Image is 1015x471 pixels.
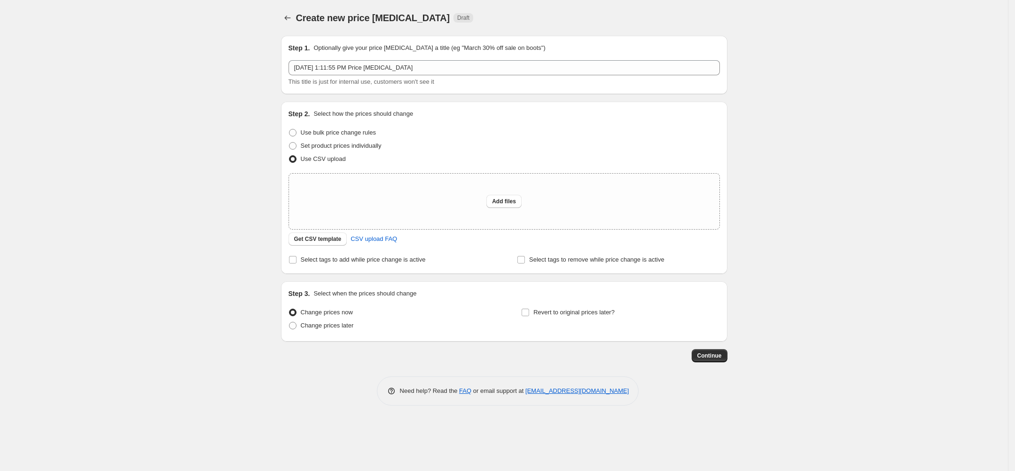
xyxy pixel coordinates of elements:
h2: Step 1. [289,43,310,53]
h2: Step 2. [289,109,310,119]
a: FAQ [459,387,471,394]
button: Add files [486,195,522,208]
span: CSV upload FAQ [351,234,397,244]
span: Select tags to remove while price change is active [529,256,664,263]
input: 30% off holiday sale [289,60,720,75]
span: Create new price [MEDICAL_DATA] [296,13,450,23]
span: Set product prices individually [301,142,382,149]
p: Select how the prices should change [313,109,413,119]
span: Draft [457,14,469,22]
p: Select when the prices should change [313,289,416,298]
button: Get CSV template [289,232,347,246]
span: Continue [697,352,722,359]
span: Use CSV upload [301,155,346,162]
span: Change prices now [301,309,353,316]
span: Add files [492,198,516,205]
span: Change prices later [301,322,354,329]
h2: Step 3. [289,289,310,298]
span: or email support at [471,387,525,394]
p: Optionally give your price [MEDICAL_DATA] a title (eg "March 30% off sale on boots") [313,43,545,53]
span: Get CSV template [294,235,342,243]
span: Revert to original prices later? [533,309,615,316]
span: Need help? Read the [400,387,460,394]
button: Continue [692,349,727,362]
a: [EMAIL_ADDRESS][DOMAIN_NAME] [525,387,629,394]
a: CSV upload FAQ [345,232,403,247]
span: Select tags to add while price change is active [301,256,426,263]
span: Use bulk price change rules [301,129,376,136]
span: This title is just for internal use, customers won't see it [289,78,434,85]
button: Price change jobs [281,11,294,24]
